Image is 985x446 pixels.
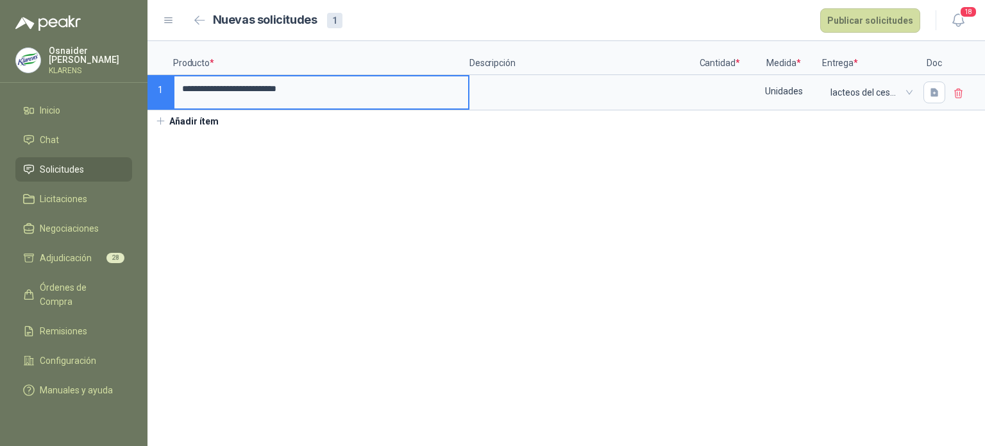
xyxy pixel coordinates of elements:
[213,11,317,30] h2: Nuevas solicitudes
[820,8,920,33] button: Publicar solicitudes
[40,354,96,368] span: Configuración
[15,319,132,343] a: Remisiones
[469,41,694,75] p: Descripción
[327,13,342,28] div: 1
[15,378,132,402] a: Manuales y ayuda
[147,75,173,110] p: 1
[49,46,132,64] p: Osnaider [PERSON_NAME]
[15,275,132,314] a: Órdenes de Compra
[15,128,132,152] a: Chat
[822,41,918,75] p: Entrega
[106,253,124,263] span: 28
[173,41,469,75] p: Producto
[40,324,87,338] span: Remisiones
[918,41,950,75] p: Doc
[40,162,84,176] span: Solicitudes
[40,280,120,309] span: Órdenes de Compra
[15,98,132,123] a: Inicio
[40,103,60,117] span: Inicio
[15,216,132,241] a: Negociaciones
[49,67,132,74] p: KLARENS
[15,157,132,182] a: Solicitudes
[745,41,822,75] p: Medida
[40,133,59,147] span: Chat
[959,6,977,18] span: 18
[830,83,910,102] span: lacteos del cesar s.a
[40,192,87,206] span: Licitaciones
[15,348,132,373] a: Configuración
[16,48,40,73] img: Company Logo
[694,41,745,75] p: Cantidad
[147,110,226,132] button: Añadir ítem
[746,76,821,106] div: Unidades
[15,246,132,270] a: Adjudicación28
[15,15,81,31] img: Logo peakr
[40,251,92,265] span: Adjudicación
[15,187,132,211] a: Licitaciones
[947,9,970,32] button: 18
[40,221,99,236] span: Negociaciones
[40,383,113,397] span: Manuales y ayuda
